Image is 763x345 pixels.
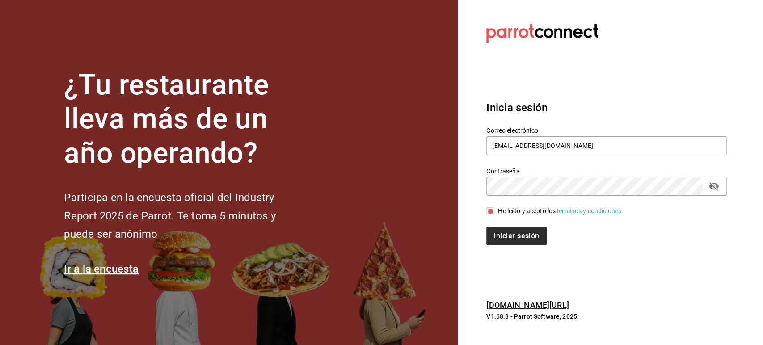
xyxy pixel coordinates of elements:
[486,227,546,245] button: Iniciar sesión
[64,68,305,171] h1: ¿Tu restaurante lleva más de un año operando?
[486,100,727,116] h3: Inicia sesión
[486,312,727,321] p: V1.68.3 - Parrot Software, 2025.
[486,136,727,155] input: Ingresa tu correo electrónico
[486,127,727,133] label: Correo electrónico
[64,189,305,243] h2: Participa en la encuesta oficial del Industry Report 2025 de Parrot. Te toma 5 minutos y puede se...
[706,179,721,194] button: passwordField
[498,206,623,216] div: He leído y acepto los
[486,300,569,310] a: [DOMAIN_NAME][URL]
[64,263,139,275] a: Ir a la encuesta
[556,207,623,215] a: Términos y condiciones.
[486,168,727,174] label: Contraseña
